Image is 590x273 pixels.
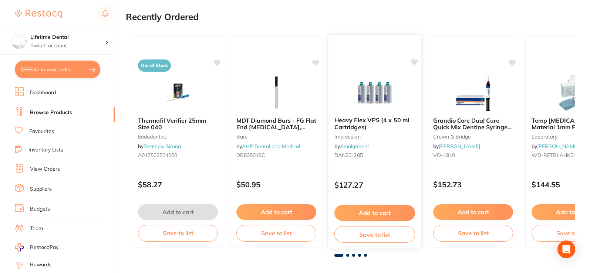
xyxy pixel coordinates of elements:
[433,180,513,189] p: $152.73
[154,74,202,111] img: Thermafil Verifier 25mm Size 040
[334,181,415,189] p: $127.27
[30,109,72,116] a: Browse Products
[11,34,26,49] img: Lifetime Dental
[236,204,316,220] button: Add to cart
[28,146,63,154] a: Inventory Lists
[30,185,52,193] a: Suppliers
[30,34,105,41] h4: Lifetime Dental
[15,243,58,252] a: RestocqPay
[15,10,62,18] img: Restocq Logo
[439,143,480,150] a: [PERSON_NAME]
[138,59,171,72] span: Out of Stock
[334,133,415,139] small: impression
[334,117,415,130] b: Heavy Flex VPS (4 x 50 ml Cartridges)
[236,134,316,140] small: burs
[236,117,316,131] b: MDT Diamond Burs - FG Flat End Fissure, Coarse (Green),Size #18
[138,134,218,140] small: endodontics
[236,180,316,189] p: $50.95
[334,226,415,243] button: Save to list
[30,165,60,173] a: View Orders
[144,143,181,150] a: Dentsply Sirona
[138,143,181,150] span: by
[433,143,480,150] span: by
[138,117,218,131] b: Thermafil Verifier 25mm Size 040
[537,143,579,150] a: [PERSON_NAME]
[15,61,100,78] button: $958.42 in your order
[433,134,513,140] small: crown & bridge
[30,205,50,213] a: Budgets
[557,240,575,258] div: Open Intercom Messenger
[334,143,369,150] span: by
[138,180,218,189] p: $58.27
[30,261,51,269] a: Rewards
[433,204,513,220] button: Add to cart
[252,74,300,111] img: MDT Diamond Burs - FG Flat End Fissure, Coarse (Green),Size #18
[126,12,199,22] h2: Recently Ordered
[236,225,316,241] button: Save to list
[138,225,218,241] button: Save to list
[138,152,218,158] small: A017502504000
[334,152,415,158] small: DAN20-205
[334,205,415,221] button: Add to cart
[340,143,369,150] a: Amalgadent
[30,244,58,251] span: RestocqPay
[30,89,56,96] a: Dashboard
[236,152,316,158] small: DB835018C
[433,152,513,158] small: VO-1910
[242,143,300,150] a: AHP Dental and Medical
[532,143,579,150] span: by
[15,243,24,252] img: RestocqPay
[138,204,218,220] button: Add to cart
[449,74,497,111] img: Grandio Core Dual Cure Quick Mix Dentine Syringe 10g
[433,117,513,131] b: Grandio Core Dual Cure Quick Mix Dentine Syringe 10g
[15,6,62,23] a: Restocq Logo
[350,74,399,111] img: Heavy Flex VPS (4 x 50 ml Cartridges)
[30,42,105,50] p: Switch account
[236,143,300,150] span: by
[30,225,43,232] a: Team
[433,225,513,241] button: Save to list
[29,128,54,135] a: Favourites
